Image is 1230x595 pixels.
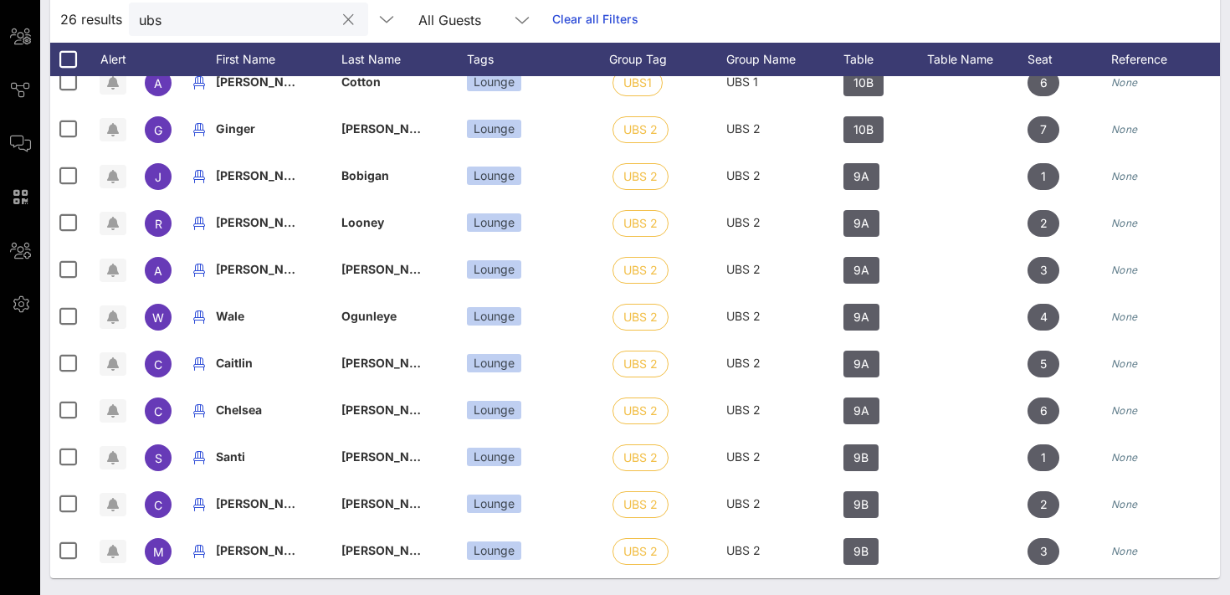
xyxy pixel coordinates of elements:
[341,543,440,557] span: [PERSON_NAME]
[341,43,467,76] div: Last Name
[609,43,726,76] div: Group Tag
[853,444,869,471] span: 9B
[1111,545,1138,557] i: None
[1040,304,1048,331] span: 4
[726,403,761,417] span: UBS 2
[1111,217,1138,229] i: None
[623,398,658,423] span: UBS 2
[853,491,869,518] span: 9B
[1111,170,1138,182] i: None
[152,310,164,325] span: W
[1041,163,1046,190] span: 1
[552,10,638,28] a: Clear all Filters
[155,451,162,465] span: S
[726,449,761,464] span: UBS 2
[408,3,542,36] div: All Guests
[1111,498,1138,510] i: None
[1111,123,1138,136] i: None
[726,543,761,557] span: UBS 2
[216,43,341,76] div: First Name
[341,309,397,323] span: Ogunleye
[216,121,255,136] span: Ginger
[154,498,162,512] span: C
[623,258,658,283] span: UBS 2
[467,73,521,91] div: Lounge
[216,168,315,182] span: [PERSON_NAME]
[843,43,927,76] div: Table
[467,120,521,138] div: Lounge
[726,262,761,276] span: UBS 2
[155,217,162,231] span: R
[623,539,658,564] span: UBS 2
[1111,310,1138,323] i: None
[467,541,521,560] div: Lounge
[341,262,440,276] span: [PERSON_NAME]
[623,70,652,95] span: UBS1
[467,354,521,372] div: Lounge
[154,264,162,278] span: A
[1040,257,1048,284] span: 3
[853,163,869,190] span: 9A
[154,123,162,137] span: G
[467,307,521,326] div: Lounge
[341,168,389,182] span: Bobigan
[726,74,758,89] span: UBS 1
[60,9,122,29] span: 26 results
[853,398,869,424] span: 9A
[467,401,521,419] div: Lounge
[1041,444,1046,471] span: 1
[853,304,869,331] span: 9A
[1111,451,1138,464] i: None
[341,496,440,510] span: [PERSON_NAME]
[853,538,869,565] span: 9B
[1040,210,1048,237] span: 2
[341,74,381,89] span: Cotton
[216,543,315,557] span: [PERSON_NAME]
[726,43,843,76] div: Group Name
[341,356,440,370] span: [PERSON_NAME]
[154,404,162,418] span: C
[216,262,315,276] span: [PERSON_NAME]
[467,167,521,185] div: Lounge
[216,496,315,510] span: [PERSON_NAME]
[1040,538,1048,565] span: 3
[726,215,761,229] span: UBS 2
[853,257,869,284] span: 9A
[1040,351,1047,377] span: 5
[467,213,521,232] div: Lounge
[927,43,1028,76] div: Table Name
[1111,264,1138,276] i: None
[216,403,262,417] span: Chelsea
[853,351,869,377] span: 9A
[341,403,440,417] span: [PERSON_NAME]
[1040,116,1047,143] span: 7
[341,121,440,136] span: [PERSON_NAME]
[623,164,658,189] span: UBS 2
[343,12,354,28] button: clear icon
[1111,43,1212,76] div: Reference
[153,545,164,559] span: M
[1040,69,1048,96] span: 6
[341,215,384,229] span: Looney
[726,496,761,510] span: UBS 2
[1111,76,1138,89] i: None
[467,43,609,76] div: Tags
[853,210,869,237] span: 9A
[467,260,521,279] div: Lounge
[623,351,658,377] span: UBS 2
[92,43,134,76] div: Alert
[726,168,761,182] span: UBS 2
[1028,43,1111,76] div: Seat
[623,117,658,142] span: UBS 2
[1040,491,1048,518] span: 2
[216,356,253,370] span: Caitlin
[623,445,658,470] span: UBS 2
[216,449,245,464] span: Santi
[853,69,874,96] span: 10B
[1111,404,1138,417] i: None
[726,309,761,323] span: UBS 2
[154,76,162,90] span: A
[726,356,761,370] span: UBS 2
[155,170,161,184] span: J
[154,357,162,372] span: C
